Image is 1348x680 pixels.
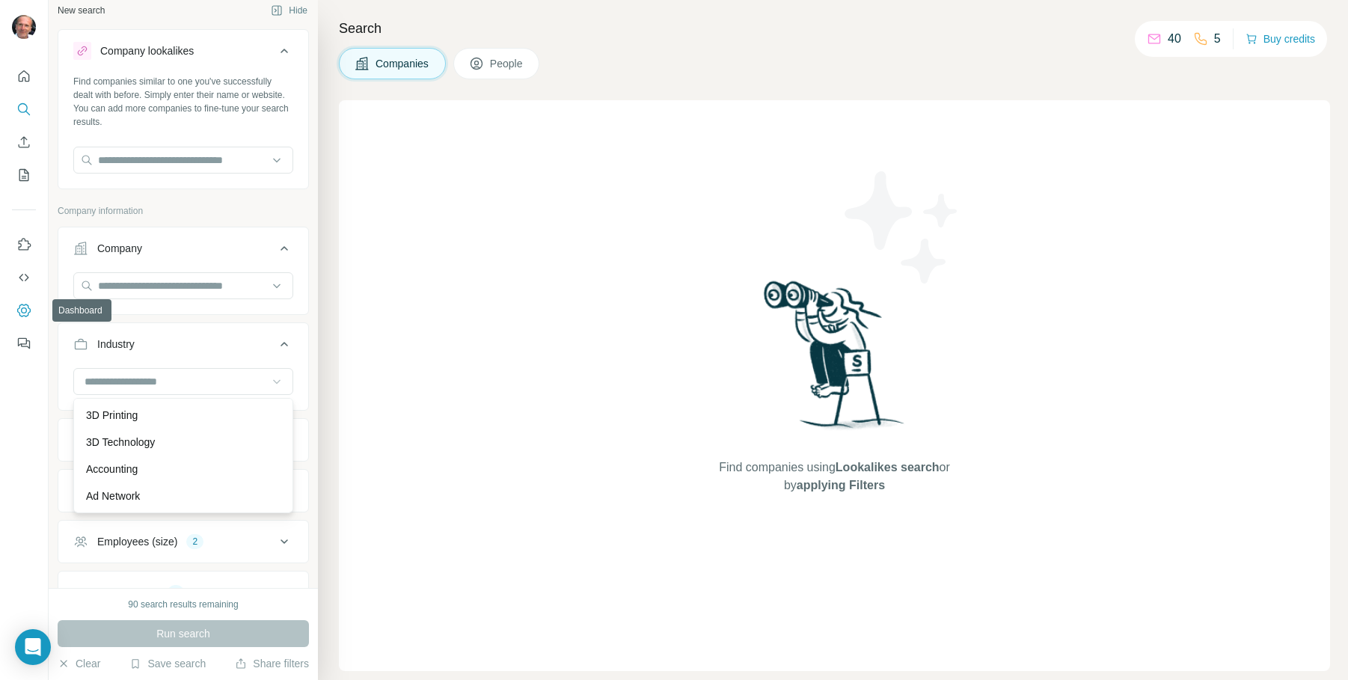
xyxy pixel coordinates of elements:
p: 3D Technology [86,435,155,450]
button: Dashboard [12,297,36,324]
p: Ad Network [86,488,140,503]
span: Companies [376,56,430,71]
button: Technologies1 [58,575,308,616]
span: Find companies using or by [714,459,954,494]
div: Employees (size) [97,534,177,549]
div: Company lookalikes [100,43,194,58]
button: Industry [58,326,308,368]
div: Industry [97,337,135,352]
button: Buy credits [1246,28,1315,49]
div: Open Intercom Messenger [15,629,51,665]
span: People [490,56,524,71]
div: New search [58,4,105,17]
button: My lists [12,162,36,189]
p: Accounting [86,462,138,477]
button: Use Surfe on LinkedIn [12,231,36,258]
button: Company lookalikes [58,33,308,75]
button: Save search [129,656,206,671]
button: HQ location1 [58,422,308,458]
div: Find companies similar to one you've successfully dealt with before. Simply enter their name or w... [73,75,293,129]
p: 40 [1168,30,1181,48]
button: Company [58,230,308,272]
button: Annual revenue ($) [58,473,308,509]
h4: Search [339,18,1330,39]
img: Avatar [12,15,36,39]
button: Enrich CSV [12,129,36,156]
button: Clear [58,656,100,671]
button: Share filters [235,656,309,671]
img: Surfe Illustration - Woman searching with binoculars [757,277,913,444]
div: 1 [168,586,185,599]
p: 3D Printing [86,408,138,423]
div: Technologies [97,585,159,600]
p: Company information [58,204,309,218]
p: 5 [1214,30,1221,48]
button: Employees (size)2 [58,524,308,560]
div: 2 [186,535,203,548]
img: Surfe Illustration - Stars [835,160,969,295]
span: Lookalikes search [836,461,940,474]
span: applying Filters [797,479,885,491]
button: Quick start [12,63,36,90]
button: Feedback [12,330,36,357]
div: Company [97,241,142,256]
button: Use Surfe API [12,264,36,291]
button: Search [12,96,36,123]
div: 90 search results remaining [128,598,238,611]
